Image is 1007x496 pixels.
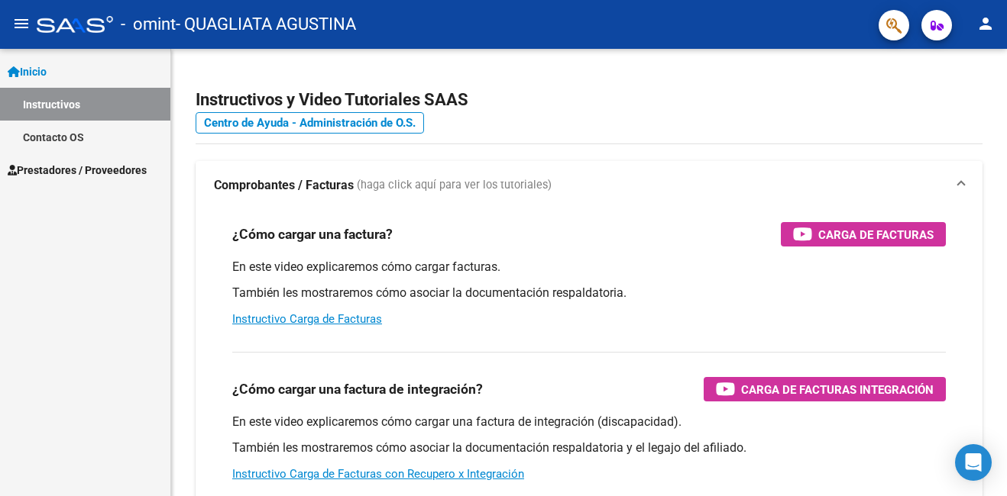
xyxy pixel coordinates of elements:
mat-icon: person [976,14,995,33]
p: En este video explicaremos cómo cargar facturas. [232,259,946,275]
mat-expansion-panel-header: Comprobantes / Facturas (haga click aquí para ver los tutoriales) [196,161,983,210]
span: - QUAGLIATA AGUSTINA [176,8,356,41]
div: Open Intercom Messenger [955,444,992,481]
span: - omint [121,8,176,41]
a: Instructivo Carga de Facturas con Recupero x Integración [232,467,524,481]
a: Instructivo Carga de Facturas [232,312,382,326]
span: Inicio [8,63,47,80]
p: También les mostraremos cómo asociar la documentación respaldatoria y el legajo del afiliado. [232,440,946,456]
a: Centro de Ayuda - Administración de O.S. [196,112,424,134]
p: También les mostraremos cómo asociar la documentación respaldatoria. [232,285,946,301]
span: Carga de Facturas [818,225,934,244]
span: Prestadores / Proveedores [8,162,147,179]
button: Carga de Facturas [781,222,946,246]
mat-icon: menu [12,14,31,33]
span: Carga de Facturas Integración [741,380,934,399]
span: (haga click aquí para ver los tutoriales) [357,177,552,194]
h3: ¿Cómo cargar una factura de integración? [232,378,483,400]
p: En este video explicaremos cómo cargar una factura de integración (discapacidad). [232,414,946,430]
h2: Instructivos y Video Tutoriales SAAS [196,85,983,114]
h3: ¿Cómo cargar una factura? [232,224,393,245]
button: Carga de Facturas Integración [704,377,946,401]
strong: Comprobantes / Facturas [214,177,354,194]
